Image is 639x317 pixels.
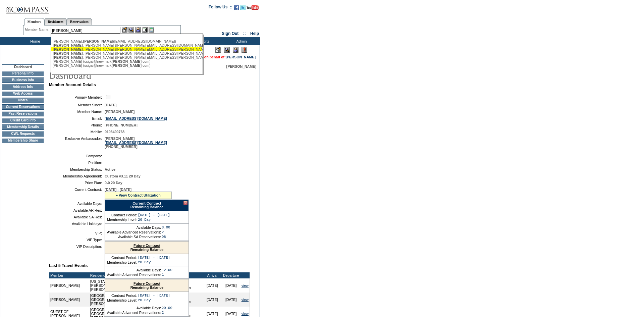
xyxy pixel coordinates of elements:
td: [DATE] - [DATE] [138,256,170,260]
td: Membership Agreement: [52,174,102,178]
td: Current Reservations [2,104,44,110]
span: [PERSON_NAME] [112,63,142,67]
td: Price Plan: [52,181,102,185]
a: » View Contract Utilization [116,193,161,197]
td: 20 Day [138,298,170,302]
div: Remaining Balance [105,242,189,254]
td: 20.00 [162,306,172,310]
img: b_calculator.gif [149,27,154,33]
td: Notes [2,98,44,103]
td: Available Holidays: [52,222,102,226]
img: Subscribe to our YouTube Channel [247,5,259,10]
span: [PERSON_NAME] [PHONE_NUMBER] [105,137,167,149]
div: , [PERSON_NAME] ([PERSON_NAME][EMAIL_ADDRESS][PERSON_NAME][DOMAIN_NAME]) [53,55,200,59]
span: 0-0 20 Day [105,181,122,185]
td: Available Days: [107,225,161,229]
td: Available Advanced Reservations: [107,230,161,234]
b: Last 5 Travel Events [49,263,88,268]
img: Reservations [142,27,148,33]
td: Email: [52,116,102,120]
td: VIP Type: [52,238,102,242]
span: :: [243,31,246,36]
a: Reservations [67,18,92,25]
span: [PERSON_NAME] [83,39,113,43]
span: 9193490768 [105,130,124,134]
td: 3.00 [162,225,170,229]
div: [PERSON_NAME], ([EMAIL_ADDRESS][DOMAIN_NAME]) [53,39,200,43]
td: [PERSON_NAME] [49,278,89,293]
td: Available SA Reservations: [107,235,161,239]
td: Available SA Res: [52,215,102,219]
td: Membership Share [2,138,44,143]
div: , [PERSON_NAME] ([PERSON_NAME][EMAIL_ADDRESS][PERSON_NAME][DOMAIN_NAME]) [53,47,200,51]
td: [DATE] [203,293,222,307]
a: Sign Out [222,31,238,36]
a: Become our fan on Facebook [234,7,239,11]
td: [DATE] [222,293,241,307]
img: Impersonate [233,47,238,53]
td: Space Available [176,278,203,293]
a: [EMAIL_ADDRESS][DOMAIN_NAME] [105,141,167,145]
span: [DATE] [105,103,116,107]
td: Home [15,37,54,45]
td: Credit Card Info [2,118,44,123]
span: [PERSON_NAME] [53,43,83,47]
td: [US_STATE][GEOGRAPHIC_DATA], [US_STATE] - [PERSON_NAME] [US_STATE] [PERSON_NAME] [US_STATE] 1000 [89,278,176,293]
td: Available Days: [107,268,161,272]
a: Help [250,31,259,36]
img: View [128,27,134,33]
td: Available Advanced Reservations: [107,311,161,315]
a: Subscribe to our YouTube Channel [247,7,259,11]
td: Membership Level: [107,218,137,222]
span: [PERSON_NAME] [105,110,135,114]
td: Available Advanced Reservations: [107,273,161,277]
img: Log Concern/Member Elevation [242,47,247,53]
a: Current Contract [132,201,161,205]
td: 1 [162,273,172,277]
img: pgTtlDashboard.gif [49,68,183,82]
td: Current Contract: [52,188,102,199]
td: Membership Status: [52,167,102,171]
a: Future Contract [134,244,160,248]
td: 2 [162,230,170,234]
td: Phone: [52,123,102,127]
td: [DATE] - [DATE] [138,213,170,217]
td: 2 [162,311,172,315]
td: Mobile: [52,130,102,134]
span: You are acting on behalf of: [179,55,256,59]
td: [GEOGRAPHIC_DATA], [US_STATE] - 71 [GEOGRAPHIC_DATA], [GEOGRAPHIC_DATA] [PERSON_NAME] 203 [89,293,176,307]
td: Member Since: [52,103,102,107]
td: Admin [221,37,260,45]
td: Membership Details [2,124,44,130]
td: VIP Description: [52,245,102,249]
a: Members [24,18,45,25]
td: [DATE] - [DATE] [138,294,170,298]
td: 20 Day [138,218,170,222]
td: CWL Requests [2,131,44,137]
div: , [PERSON_NAME] ([PERSON_NAME][EMAIL_ADDRESS][PERSON_NAME][DOMAIN_NAME]) [53,51,200,55]
td: Contract Period: [107,213,137,217]
span: Active [105,167,115,171]
td: 98 [162,235,170,239]
td: [DATE] [203,278,222,293]
td: [DATE] [222,278,241,293]
a: view [242,298,249,302]
td: Departure [222,272,241,278]
a: Residences [44,18,67,25]
td: Type [176,272,203,278]
td: VIP: [52,231,102,235]
span: [DATE] - [DATE] [105,188,131,192]
div: [PERSON_NAME] (csigal@newmark .com) [53,59,200,63]
img: b_edit.gif [122,27,127,33]
span: [PERSON_NAME] [53,51,83,55]
img: Follow us on Twitter [240,5,246,10]
td: Address Info [2,84,44,90]
a: view [242,283,249,287]
img: Edit Mode [215,47,221,53]
td: Available AR Res: [52,208,102,212]
td: Follow Us :: [209,4,232,12]
td: Space Available [176,293,203,307]
td: Member Name: [52,110,102,114]
a: Future Contract [134,281,160,285]
td: Membership Level: [107,298,137,302]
